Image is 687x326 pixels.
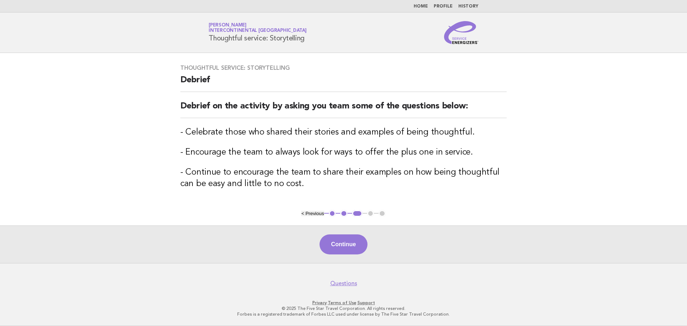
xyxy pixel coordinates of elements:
button: < Previous [301,211,324,216]
a: Home [414,4,428,9]
span: InterContinental [GEOGRAPHIC_DATA] [209,29,307,33]
p: Forbes is a registered trademark of Forbes LLC used under license by The Five Star Travel Corpora... [125,311,562,317]
img: Service Energizers [444,21,478,44]
a: History [458,4,478,9]
button: Continue [320,234,367,254]
p: · · [125,300,562,306]
button: 2 [340,210,347,217]
button: 3 [352,210,362,217]
a: Profile [434,4,453,9]
h3: - Encourage the team to always look for ways to offer the plus one in service. [180,147,507,158]
h2: Debrief [180,74,507,92]
h2: Debrief on the activity by asking you team some of the questions below: [180,101,507,118]
h3: - Celebrate those who shared their stories and examples of being thoughtful. [180,127,507,138]
h1: Thoughtful service: Storytelling [209,23,307,42]
a: Terms of Use [328,300,356,305]
a: Questions [330,280,357,287]
a: Privacy [312,300,327,305]
h3: - Continue to encourage the team to share their examples on how being thoughtful can be easy and ... [180,167,507,190]
a: [PERSON_NAME]InterContinental [GEOGRAPHIC_DATA] [209,23,307,33]
p: © 2025 The Five Star Travel Corporation. All rights reserved. [125,306,562,311]
h3: Thoughtful service: Storytelling [180,64,507,72]
a: Support [357,300,375,305]
button: 1 [329,210,336,217]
